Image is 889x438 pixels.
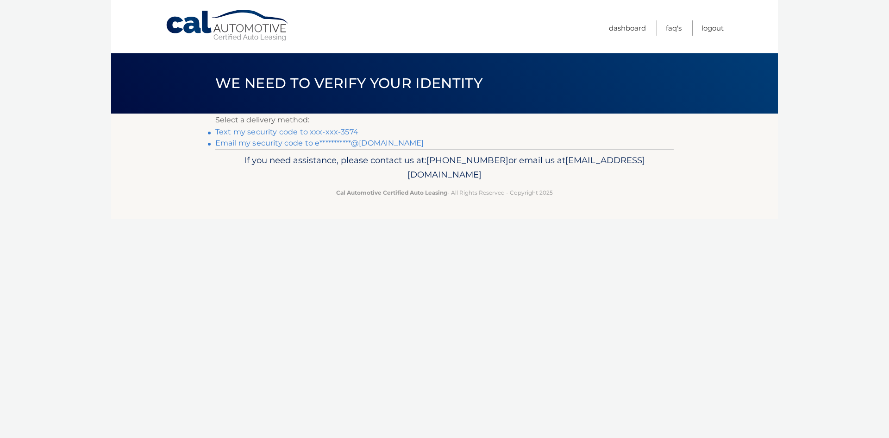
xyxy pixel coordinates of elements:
[609,20,646,36] a: Dashboard
[165,9,290,42] a: Cal Automotive
[666,20,682,36] a: FAQ's
[426,155,508,165] span: [PHONE_NUMBER]
[221,188,668,197] p: - All Rights Reserved - Copyright 2025
[215,127,358,136] a: Text my security code to xxx-xxx-3574
[221,153,668,183] p: If you need assistance, please contact us at: or email us at
[336,189,447,196] strong: Cal Automotive Certified Auto Leasing
[701,20,724,36] a: Logout
[215,114,674,127] p: Select a delivery method:
[215,75,482,92] span: We need to verify your identity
